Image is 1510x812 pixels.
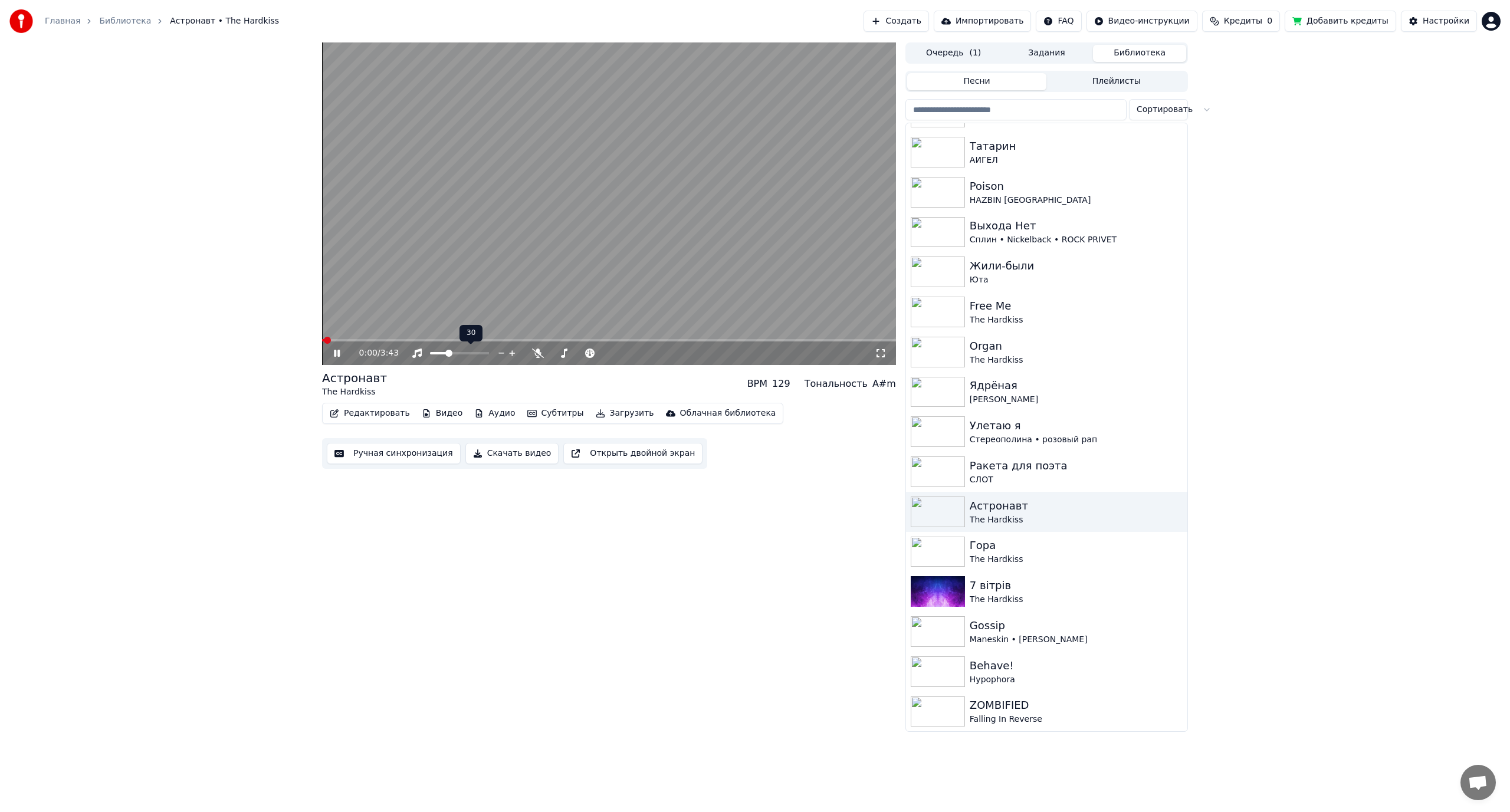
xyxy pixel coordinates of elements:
[1202,11,1280,32] button: Кредиты0
[970,354,1183,366] div: The Hardkiss
[1401,11,1477,32] button: Настройки
[747,377,767,391] div: BPM
[99,15,151,27] a: Библиотека
[459,325,482,341] div: 30
[970,474,1183,486] div: СЛОТ
[970,434,1183,446] div: Стереополина • розовый рап
[1093,45,1186,62] button: Библиотека
[9,9,33,33] img: youka
[907,45,1000,62] button: Очередь
[970,554,1183,566] div: The Hardkiss
[417,405,468,422] button: Видео
[970,338,1183,354] div: Organ
[970,594,1183,606] div: The Hardkiss
[523,405,589,422] button: Субтитры
[970,394,1183,406] div: [PERSON_NAME]
[45,15,279,27] nav: breadcrumb
[805,377,868,391] div: Тональность
[970,674,1183,686] div: Hypophora
[970,314,1183,326] div: The Hardkiss
[45,15,80,27] a: Главная
[380,347,399,359] span: 3:43
[1046,73,1186,90] button: Плейлисты
[970,138,1183,154] div: Татарин
[970,498,1183,514] div: Астронавт
[970,298,1183,314] div: Free Me
[970,514,1183,526] div: The Hardkiss
[1000,45,1094,62] button: Задания
[969,47,981,59] span: ( 1 )
[327,443,461,464] button: Ручная синхронизация
[465,443,559,464] button: Скачать видео
[970,258,1183,274] div: Жили-были
[970,658,1183,674] div: Behave!
[970,178,1183,195] div: Poison
[1423,15,1469,27] div: Настройки
[322,386,387,398] div: The Hardkiss
[970,617,1183,634] div: Gossip
[907,73,1047,90] button: Песни
[359,347,388,359] div: /
[970,634,1183,646] div: Maneskin • [PERSON_NAME]
[591,405,659,422] button: Загрузить
[970,537,1183,554] div: Гора
[970,234,1183,246] div: Сплин • Nickelback • ROCK PRIVET
[970,274,1183,286] div: Юта
[1086,11,1197,32] button: Видео-инструкции
[563,443,703,464] button: Открыть двойной экран
[970,218,1183,234] div: Выхода Нет
[772,377,790,391] div: 129
[970,458,1183,474] div: Ракета для поэта
[1267,15,1272,27] span: 0
[864,11,928,32] button: Создать
[325,405,415,422] button: Редактировать
[322,370,387,386] div: Астронавт
[970,154,1183,166] div: АИГЕЛ
[872,377,896,391] div: A#m
[1224,15,1262,27] span: Кредиты
[470,405,520,422] button: Аудио
[1460,765,1496,800] div: Открытый чат
[170,15,279,27] span: Астронавт • The Hardkiss
[934,11,1032,32] button: Импортировать
[970,714,1183,725] div: Falling In Reverse
[359,347,377,359] span: 0:00
[1036,11,1081,32] button: FAQ
[1137,104,1193,116] span: Сортировать
[970,577,1183,594] div: 7 вітрів
[970,417,1183,434] div: Улетаю я
[970,697,1183,714] div: ZOMBIFIED
[680,407,776,419] div: Облачная библиотека
[970,195,1183,206] div: HAZBIN [GEOGRAPHIC_DATA]
[1285,11,1396,32] button: Добавить кредиты
[970,377,1183,394] div: Ядрёная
